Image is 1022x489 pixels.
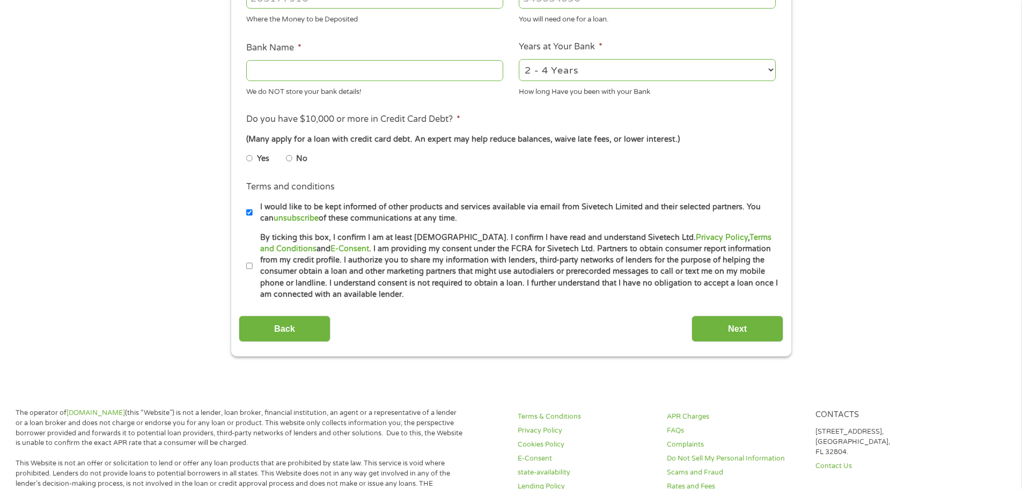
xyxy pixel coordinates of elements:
[667,426,803,436] a: FAQs
[667,440,803,450] a: Complaints
[67,408,125,417] a: [DOMAIN_NAME]
[518,412,654,422] a: Terms & Conditions
[16,408,463,449] p: The operator of (this “Website”) is not a lender, loan broker, financial institution, an agent or...
[519,11,776,25] div: You will need one for a loan.
[667,468,803,478] a: Scams and Fraud
[253,201,779,224] label: I would like to be kept informed of other products and services available via email from Sivetech...
[246,11,503,25] div: Where the Money to be Deposited
[815,427,952,457] p: [STREET_ADDRESS], [GEOGRAPHIC_DATA], FL 32804.
[815,461,952,471] a: Contact Us
[296,153,307,165] label: No
[274,214,319,223] a: unsubscribe
[815,410,952,420] h4: Contacts
[667,412,803,422] a: APR Charges
[518,468,654,478] a: state-availability
[246,134,775,145] div: (Many apply for a loan with credit card debt. An expert may help reduce balances, waive late fees...
[519,83,776,97] div: How long Have you been with your Bank
[518,454,654,464] a: E-Consent
[257,153,269,165] label: Yes
[260,233,771,253] a: Terms and Conditions
[253,232,779,301] label: By ticking this box, I confirm I am at least [DEMOGRAPHIC_DATA]. I confirm I have read and unders...
[330,244,369,253] a: E-Consent
[246,83,503,97] div: We do NOT store your bank details!
[239,316,330,342] input: Back
[692,316,783,342] input: Next
[246,42,302,54] label: Bank Name
[696,233,748,242] a: Privacy Policy
[246,181,335,193] label: Terms and conditions
[246,114,460,125] label: Do you have $10,000 or more in Credit Card Debt?
[518,426,654,436] a: Privacy Policy
[667,454,803,464] a: Do Not Sell My Personal Information
[518,440,654,450] a: Cookies Policy
[519,41,602,53] label: Years at Your Bank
